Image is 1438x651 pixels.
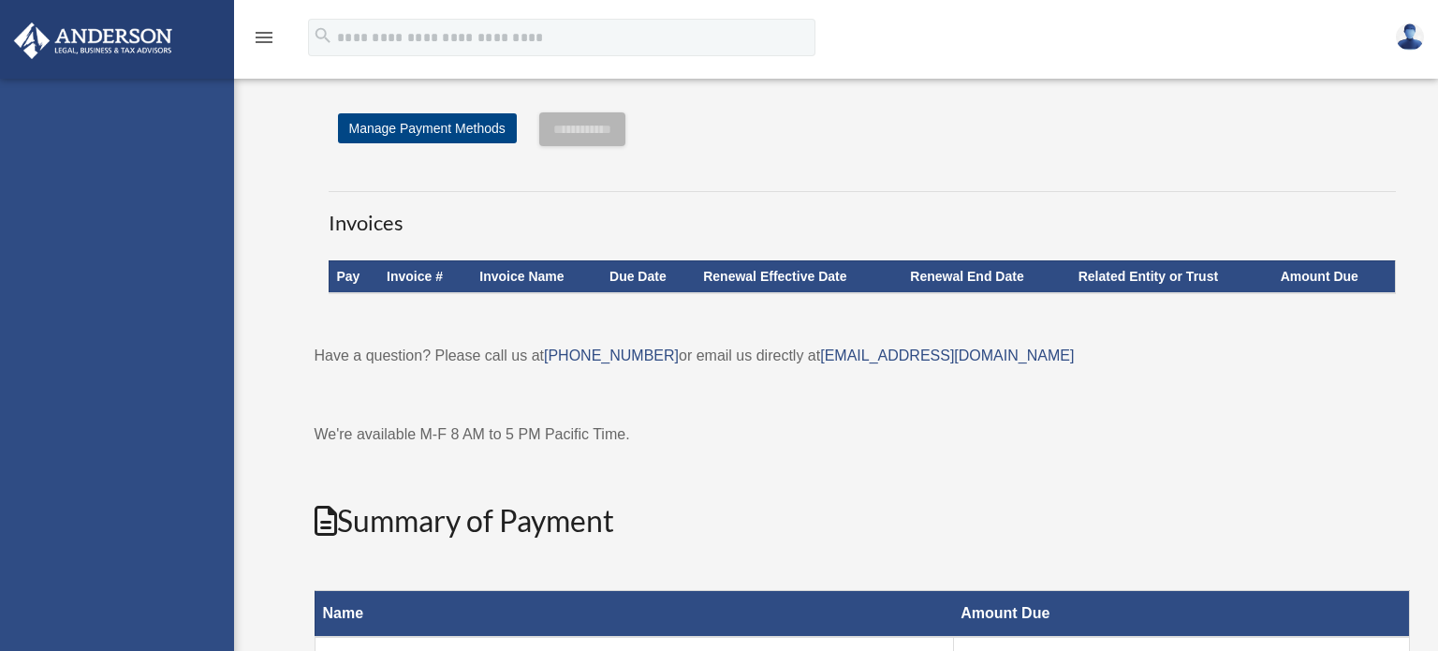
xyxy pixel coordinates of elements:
[338,113,517,143] a: Manage Payment Methods
[379,260,472,292] th: Invoice #
[953,591,1409,638] th: Amount Due
[1071,260,1273,292] th: Related Entity or Trust
[253,26,275,49] i: menu
[1396,23,1424,51] img: User Pic
[1273,260,1395,292] th: Amount Due
[329,191,1396,238] h3: Invoices
[820,348,1074,363] a: [EMAIL_ADDRESS][DOMAIN_NAME]
[8,22,178,59] img: Anderson Advisors Platinum Portal
[902,260,1070,292] th: Renewal End Date
[544,348,679,363] a: [PHONE_NUMBER]
[315,343,1410,369] p: Have a question? Please call us at or email us directly at
[313,25,333,46] i: search
[315,591,953,638] th: Name
[696,260,902,292] th: Renewal Effective Date
[315,422,1410,448] p: We're available M-F 8 AM to 5 PM Pacific Time.
[253,33,275,49] a: menu
[329,260,379,292] th: Pay
[602,260,696,292] th: Due Date
[472,260,602,292] th: Invoice Name
[315,500,1410,542] h2: Summary of Payment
